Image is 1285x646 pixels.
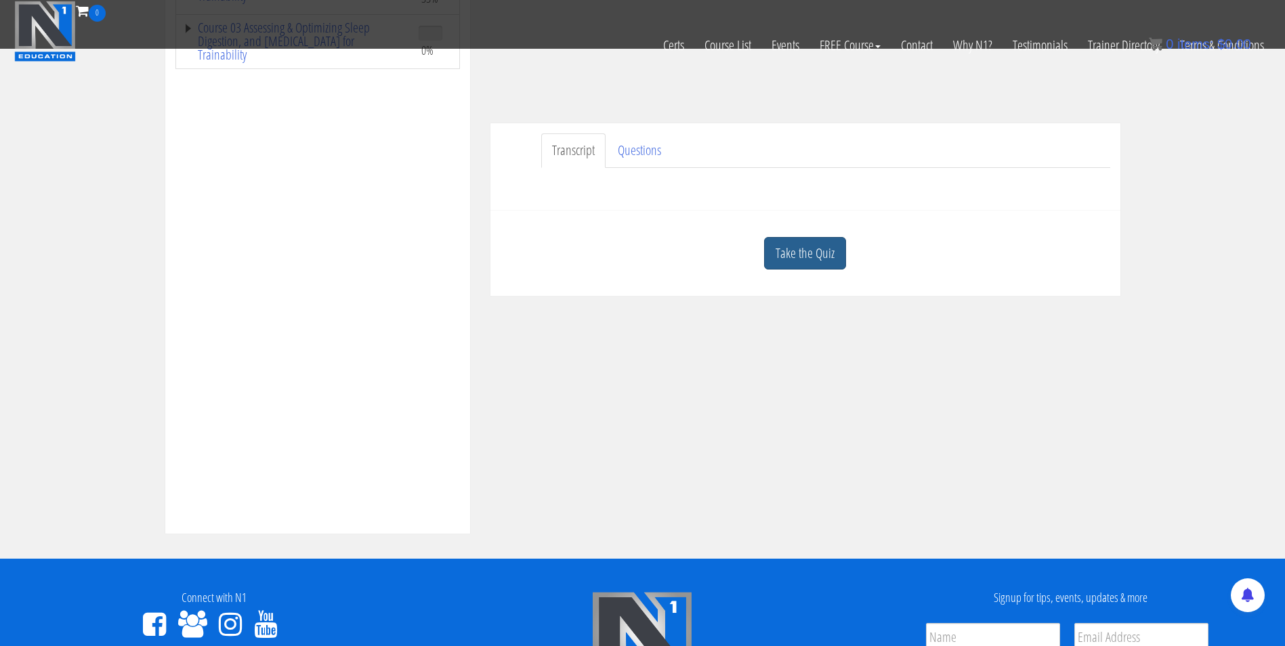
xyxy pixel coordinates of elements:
[89,5,106,22] span: 0
[1078,22,1170,69] a: Trainer Directory
[1217,37,1251,51] bdi: 0.00
[541,133,606,168] a: Transcript
[653,22,694,69] a: Certs
[891,22,943,69] a: Contact
[1217,37,1225,51] span: $
[10,591,418,605] h4: Connect with N1
[943,22,1003,69] a: Why N1?
[1166,37,1173,51] span: 0
[1003,22,1078,69] a: Testimonials
[761,22,809,69] a: Events
[809,22,891,69] a: FREE Course
[14,1,76,62] img: n1-education
[1170,22,1274,69] a: Terms & Conditions
[1177,37,1213,51] span: items:
[1149,37,1162,51] img: icon11.png
[867,591,1275,605] h4: Signup for tips, events, updates & more
[607,133,672,168] a: Questions
[1149,37,1251,51] a: 0 items: $0.00
[76,1,106,20] a: 0
[764,237,846,270] a: Take the Quiz
[694,22,761,69] a: Course List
